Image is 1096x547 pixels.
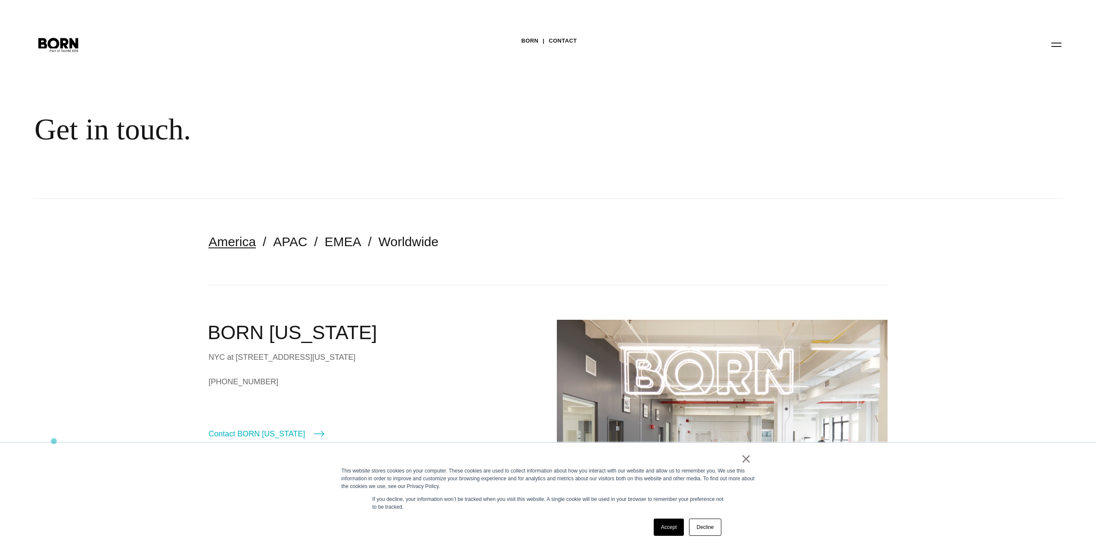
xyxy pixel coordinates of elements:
p: If you decline, your information won’t be tracked when you visit this website. A single cookie wi... [373,495,724,511]
a: APAC [273,235,307,249]
div: Get in touch. [34,112,525,147]
a: Contact [549,34,577,47]
a: EMEA [325,235,361,249]
a: × [741,455,751,463]
a: BORN [521,34,538,47]
button: Open [1046,35,1067,53]
h2: BORN [US_STATE] [208,320,539,346]
div: This website stores cookies on your computer. These cookies are used to collect information about... [342,467,755,490]
div: NYC at [STREET_ADDRESS][US_STATE] [208,351,539,364]
a: Accept [654,519,684,536]
a: Worldwide [379,235,439,249]
a: Contact BORN [US_STATE] [208,428,324,440]
a: Decline [689,519,721,536]
a: America [208,235,256,249]
a: [PHONE_NUMBER] [208,375,539,388]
